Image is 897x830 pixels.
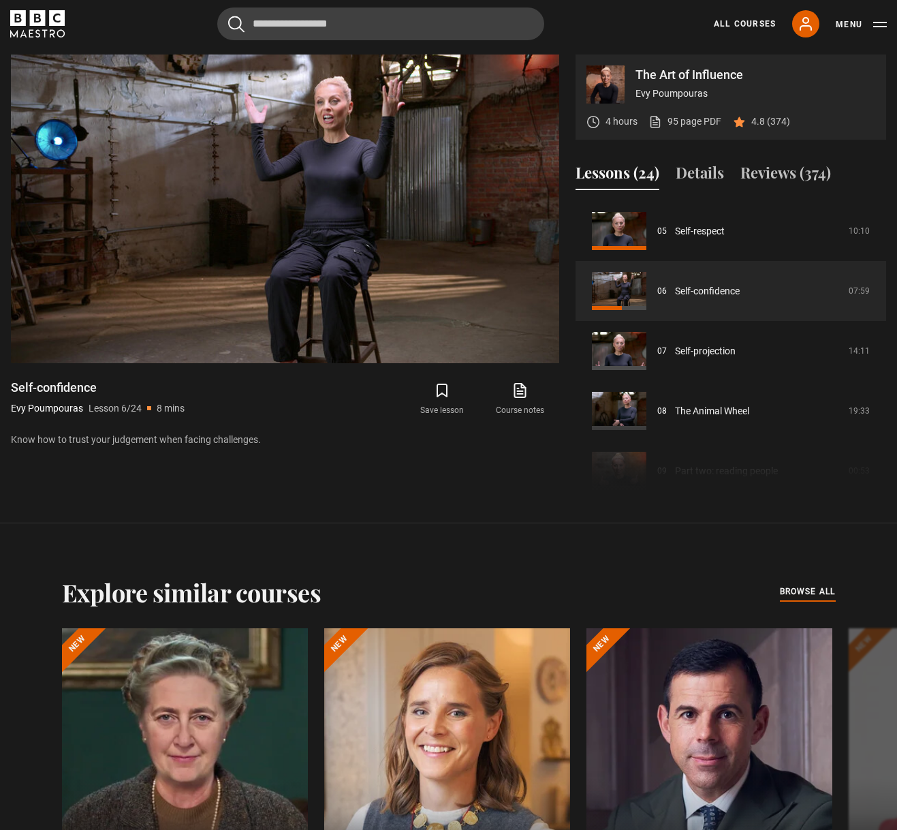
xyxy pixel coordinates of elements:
[217,7,544,40] input: Search
[780,585,836,600] a: browse all
[605,114,638,129] p: 4 hours
[11,433,559,447] p: Know how to trust your judgement when facing challenges.
[635,87,875,101] p: Evy Poumpouras
[403,380,481,419] button: Save lesson
[10,10,65,37] svg: BBC Maestro
[714,18,776,30] a: All Courses
[11,380,185,396] h1: Self-confidence
[740,162,831,190] button: Reviews (374)
[62,578,321,606] h2: Explore similar courses
[780,585,836,598] span: browse all
[482,380,559,419] a: Course notes
[157,401,185,416] p: 8 mins
[675,344,736,358] a: Self-projection
[89,401,142,416] p: Lesson 6/24
[676,162,724,190] button: Details
[675,224,725,239] a: Self-respect
[675,284,740,298] a: Self-confidence
[648,114,721,129] a: 95 page PDF
[675,404,749,418] a: The Animal Wheel
[11,55,559,363] video-js: Video Player
[751,114,790,129] p: 4.8 (374)
[836,18,887,31] button: Toggle navigation
[576,162,659,190] button: Lessons (24)
[635,69,875,81] p: The Art of Influence
[11,401,83,416] p: Evy Poumpouras
[228,16,245,33] button: Submit the search query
